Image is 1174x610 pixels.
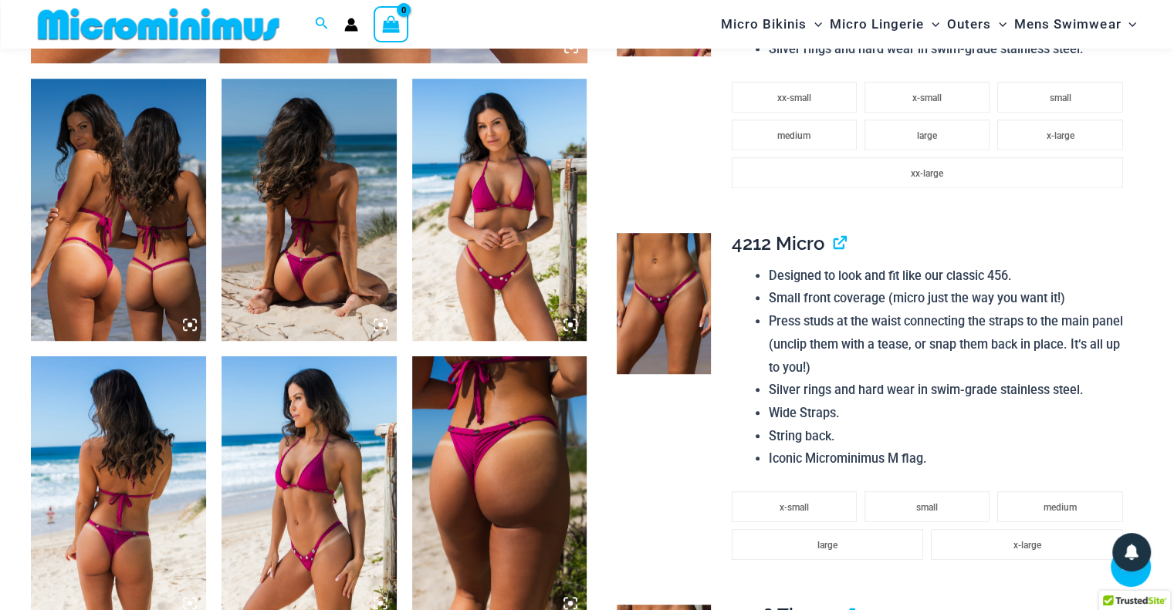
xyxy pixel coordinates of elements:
[717,5,826,44] a: Micro BikinisMenu ToggleMenu Toggle
[732,232,824,254] span: 4212 Micro
[1014,5,1121,44] span: Mens Swimwear
[780,502,809,513] span: x-small
[997,82,1122,113] li: small
[32,7,286,42] img: MM SHOP LOGO FLAT
[997,491,1122,522] li: medium
[732,82,857,113] li: xx-small
[769,287,1131,310] li: Small front coverage (micro just the way you want it!)
[943,5,1010,44] a: OutersMenu ToggleMenu Toggle
[826,5,943,44] a: Micro LingerieMenu ToggleMenu Toggle
[817,540,837,551] span: large
[777,130,810,141] span: medium
[617,233,711,374] img: Tight Rope Pink 319 4212 Micro
[715,2,1143,46] nav: Site Navigation
[916,502,938,513] span: small
[924,5,939,44] span: Menu Toggle
[1013,540,1041,551] span: x-large
[769,379,1131,402] li: Silver rings and hard wear in swim-grade stainless steel.
[830,5,924,44] span: Micro Lingerie
[769,447,1131,470] li: Iconic Microminimus M flag.
[777,93,811,103] span: xx-small
[222,79,397,341] img: Tight Rope Pink 319 Top 4228 Thong
[947,5,991,44] span: Outers
[917,130,937,141] span: large
[374,6,409,42] a: View Shopping Cart, empty
[344,18,358,32] a: Account icon link
[732,120,857,150] li: medium
[769,265,1131,288] li: Designed to look and fit like our classic 456.
[732,157,1123,188] li: xx-large
[412,79,587,341] img: Tight Rope Pink 319 Top 4228 Thong
[315,15,329,34] a: Search icon link
[721,5,807,44] span: Micro Bikinis
[769,425,1131,448] li: String back.
[31,79,206,341] img: Collection Pack B (3)
[732,529,924,560] li: large
[991,5,1007,44] span: Menu Toggle
[931,529,1123,560] li: x-large
[864,120,990,150] li: large
[997,120,1122,150] li: x-large
[864,491,990,522] li: small
[769,310,1131,379] li: Press studs at the waist connecting the straps to the main panel (unclip them with a tease, or sn...
[911,168,943,179] span: xx-large
[807,5,822,44] span: Menu Toggle
[769,402,1131,425] li: Wide Straps.
[1050,93,1071,103] span: small
[1044,502,1077,513] span: medium
[732,491,857,522] li: x-small
[1047,130,1074,141] span: x-large
[1010,5,1140,44] a: Mens SwimwearMenu ToggleMenu Toggle
[912,93,942,103] span: x-small
[1121,5,1136,44] span: Menu Toggle
[769,38,1131,61] li: Silver rings and hard wear in swim-grade stainless steel.
[864,82,990,113] li: x-small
